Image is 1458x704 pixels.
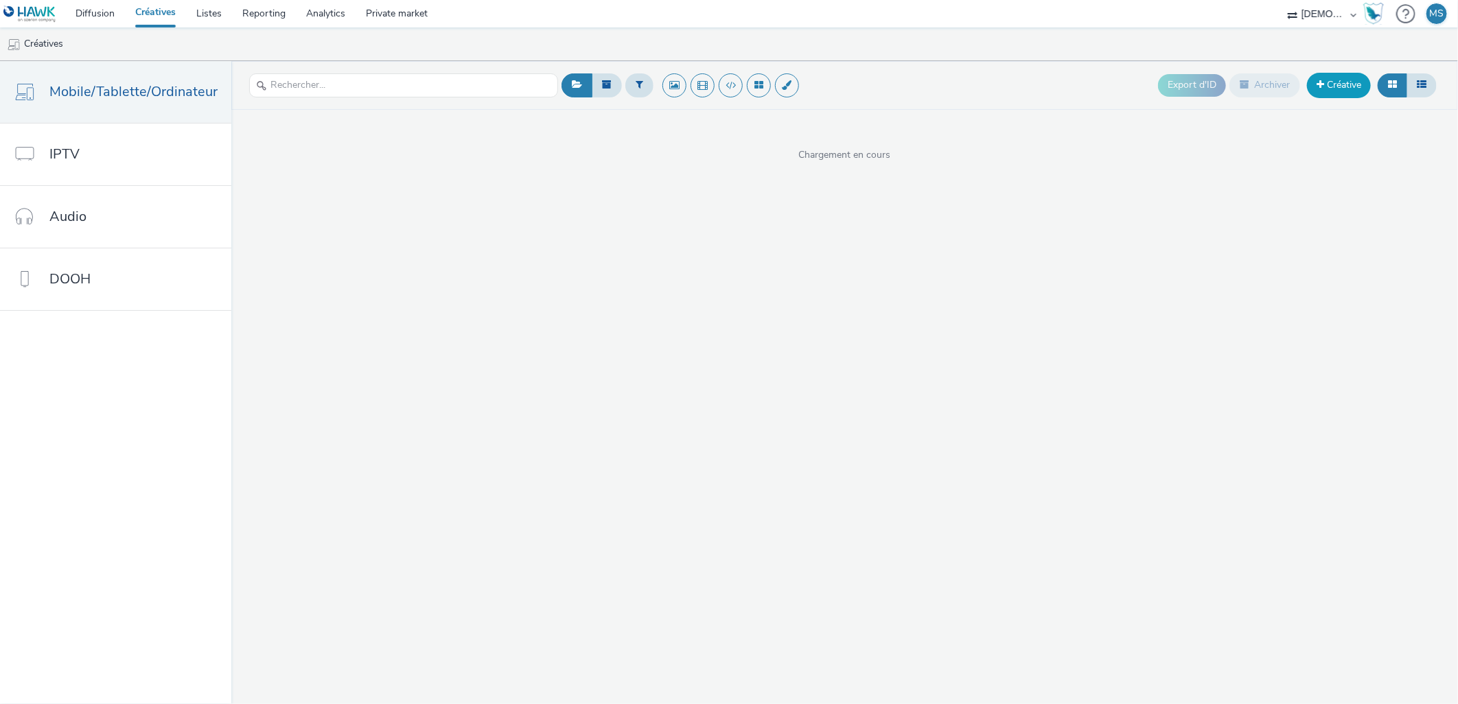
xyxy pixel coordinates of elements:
input: Rechercher... [249,73,558,97]
button: Export d'ID [1158,74,1226,96]
button: Grille [1378,73,1407,97]
img: mobile [7,38,21,51]
button: Archiver [1229,73,1300,97]
a: Créative [1307,73,1371,97]
span: DOOH [49,269,91,289]
a: Hawk Academy [1363,3,1389,25]
span: Audio [49,207,86,226]
img: Hawk Academy [1363,3,1384,25]
span: Chargement en cours [231,148,1458,162]
div: MS [1430,3,1444,24]
img: undefined Logo [3,5,56,23]
span: Mobile/Tablette/Ordinateur [49,82,218,102]
button: Liste [1407,73,1437,97]
span: IPTV [49,144,80,164]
